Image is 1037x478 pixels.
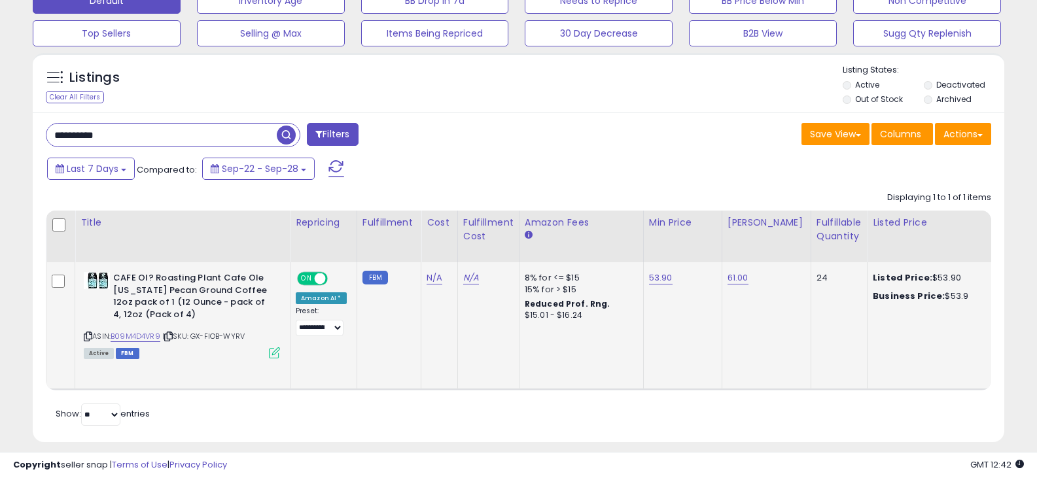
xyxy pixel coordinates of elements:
a: Privacy Policy [169,458,227,471]
div: 8% for <= $15 [525,272,633,284]
span: | SKU: GX-FIOB-WYRV [162,331,245,341]
button: Columns [871,123,933,145]
button: Items Being Repriced [361,20,509,46]
small: Amazon Fees. [525,230,533,241]
label: Archived [936,94,972,105]
span: Columns [880,128,921,141]
div: $53.9 [873,290,981,302]
div: Title [80,216,285,230]
div: Cost [427,216,452,230]
b: Reduced Prof. Rng. [525,298,610,309]
img: 51MNCZ7euHL._SL40_.jpg [84,272,110,289]
strong: Copyright [13,458,61,471]
button: 30 Day Decrease [525,20,673,46]
div: Repricing [296,216,351,230]
span: 2025-10-7 12:42 GMT [970,458,1024,471]
b: Listed Price: [873,271,932,284]
p: Listing States: [843,64,1004,77]
div: $15.01 - $16.24 [525,310,633,321]
div: Min Price [649,216,716,230]
div: $53.90 [873,272,981,284]
label: Out of Stock [855,94,903,105]
div: Listed Price [873,216,986,230]
span: OFF [326,273,347,284]
div: Fulfillment [362,216,415,230]
a: 53.90 [649,271,673,284]
button: Save View [801,123,870,145]
div: seller snap | | [13,459,227,471]
button: Sugg Qty Replenish [853,20,1001,46]
a: N/A [463,271,479,284]
span: All listings currently available for purchase on Amazon [84,348,114,359]
div: Amazon AI * [296,292,347,304]
div: Preset: [296,307,347,336]
button: Top Sellers [33,20,181,46]
div: [PERSON_NAME] [728,216,805,230]
span: ON [298,273,315,284]
button: Selling @ Max [197,20,345,46]
button: Filters [307,123,358,146]
a: 61.00 [728,271,748,284]
span: Sep-22 - Sep-28 [222,162,298,175]
div: Fulfillment Cost [463,216,514,243]
a: N/A [427,271,442,284]
button: Sep-22 - Sep-28 [202,158,315,180]
div: 24 [817,272,857,284]
span: Last 7 Days [67,162,118,175]
div: Displaying 1 to 1 of 1 items [887,192,991,204]
span: FBM [116,348,139,359]
label: Active [855,79,879,90]
span: Compared to: [137,163,197,176]
div: ASIN: [84,272,280,357]
div: Fulfillable Quantity [817,216,862,243]
small: FBM [362,271,388,284]
div: Clear All Filters [46,91,104,103]
span: Show: entries [56,407,150,420]
button: Actions [935,123,991,145]
button: Last 7 Days [47,158,135,180]
b: Business Price: [873,290,945,302]
a: B09M4D4VR9 [111,331,160,342]
div: Amazon Fees [525,216,638,230]
h5: Listings [69,69,120,87]
div: 15% for > $15 [525,284,633,296]
b: CAFE Ol? Roasting Plant Cafe Ole [US_STATE] Pecan Ground Coffee 12oz pack of 1 (12 Ounce - pack o... [113,272,272,324]
label: Deactivated [936,79,985,90]
a: Terms of Use [112,458,167,471]
button: B2B View [689,20,837,46]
